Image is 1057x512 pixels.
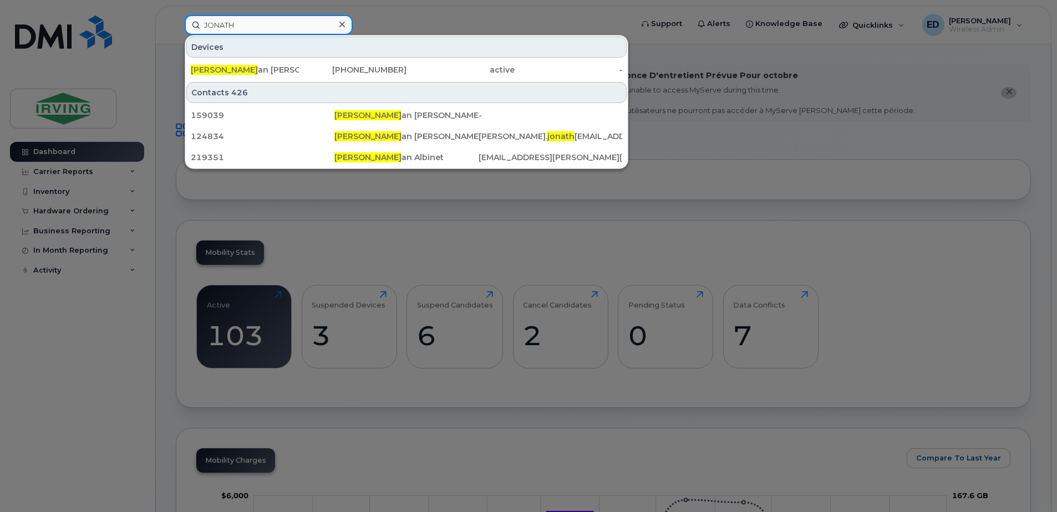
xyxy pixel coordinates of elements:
[334,152,402,162] span: [PERSON_NAME]
[299,64,407,75] div: [PHONE_NUMBER]
[191,110,334,121] div: 159039
[406,64,515,75] div: active
[479,131,622,142] div: [PERSON_NAME]. [EMAIL_ADDRESS][DOMAIN_NAME]
[186,147,627,167] a: 219351[PERSON_NAME]an Albinet[EMAIL_ADDRESS][PERSON_NAME][DOMAIN_NAME]
[334,152,478,163] div: an Albinet
[191,64,299,75] div: an [PERSON_NAME]
[479,152,622,163] div: [EMAIL_ADDRESS][PERSON_NAME][DOMAIN_NAME]
[186,60,627,80] a: [PERSON_NAME]an [PERSON_NAME][PHONE_NUMBER]active-
[191,152,334,163] div: 219351
[334,110,478,121] div: an [PERSON_NAME]
[479,110,622,121] div: -
[515,64,623,75] div: -
[186,82,627,103] div: Contacts
[186,105,627,125] a: 159039[PERSON_NAME]an [PERSON_NAME]-
[191,65,258,75] span: [PERSON_NAME]
[186,126,627,146] a: 124834[PERSON_NAME]an [PERSON_NAME][PERSON_NAME].jonath[EMAIL_ADDRESS][DOMAIN_NAME]
[334,131,478,142] div: an [PERSON_NAME]
[231,87,248,98] span: 426
[334,110,402,120] span: [PERSON_NAME]
[334,131,402,141] span: [PERSON_NAME]
[547,131,575,141] span: jonath
[191,131,334,142] div: 124834
[186,37,627,58] div: Devices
